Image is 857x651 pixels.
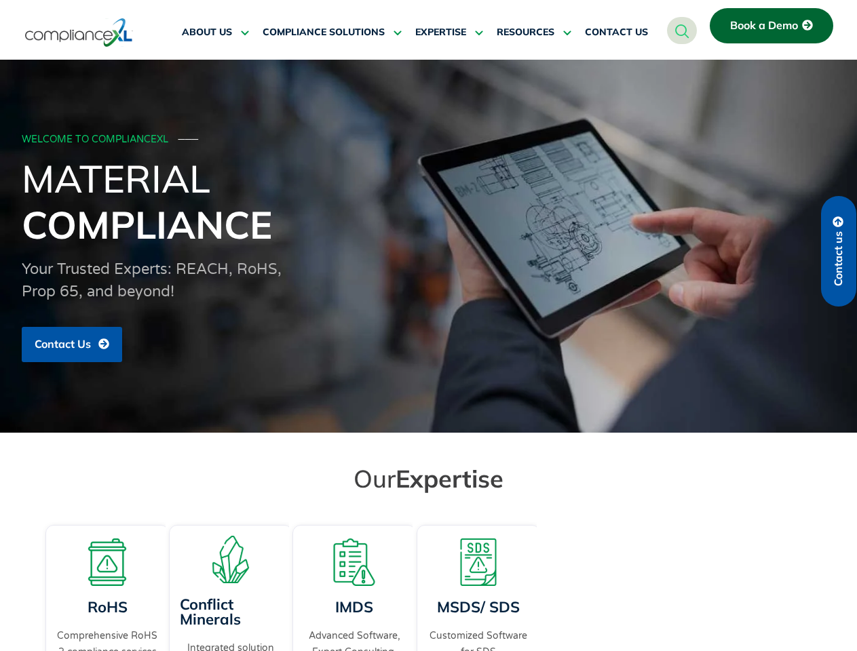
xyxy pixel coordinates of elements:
a: CONTACT US [585,16,648,49]
h1: Material [22,155,836,248]
span: COMPLIANCE SOLUTIONS [263,26,385,39]
span: EXPERTISE [415,26,466,39]
a: COMPLIANCE SOLUTIONS [263,16,402,49]
img: A list board with a warning [330,538,378,586]
a: IMDS [335,597,373,616]
div: WELCOME TO COMPLIANCEXL [22,134,832,146]
a: RoHS [87,597,127,616]
span: Expertise [396,463,503,494]
a: EXPERTISE [415,16,483,49]
span: RESOURCES [497,26,554,39]
img: A board with a warning sign [83,538,131,586]
img: A representation of minerals [207,536,254,583]
a: Contact us [821,196,856,307]
h2: Our [49,463,809,494]
a: navsearch-button [667,17,697,44]
span: Compliance [22,201,272,248]
span: ─── [178,134,199,145]
a: Book a Demo [710,8,833,43]
a: ABOUT US [182,16,249,49]
a: MSDS/ SDS [437,597,520,616]
span: Book a Demo [730,20,798,32]
a: Conflict Minerals [180,595,241,629]
span: Contact Us [35,338,91,351]
span: Contact us [833,231,845,286]
a: RESOURCES [497,16,571,49]
a: Contact Us [22,327,122,362]
span: CONTACT US [585,26,648,39]
span: ABOUT US [182,26,232,39]
span: Your Trusted Experts: REACH, RoHS, Prop 65, and beyond! [22,260,282,300]
img: logo-one.svg [25,17,133,48]
img: A warning board with SDS displaying [455,538,502,586]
